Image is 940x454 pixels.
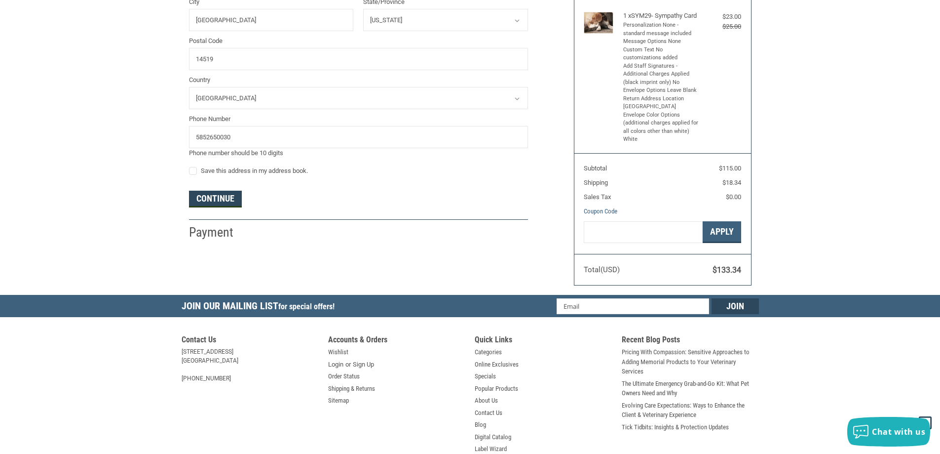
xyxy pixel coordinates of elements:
span: $0.00 [726,193,741,201]
h5: Accounts & Orders [328,335,465,347]
a: Blog [475,420,486,430]
h5: Recent Blog Posts [622,335,759,347]
a: Contact Us [475,408,502,418]
a: Digital Catalog [475,432,511,442]
span: $115.00 [719,165,741,172]
li: Envelope Options Leave Blank [623,86,700,95]
li: Message Options None [623,38,700,46]
h2: Payment [189,224,247,241]
button: Apply [703,221,741,244]
li: Envelope Color Options (additional charges applied for all colors other than white) White [623,111,700,144]
div: $23.00 [702,12,741,22]
a: Specials [475,371,496,381]
label: Postal Code [189,36,528,46]
span: Chat with us [872,426,925,437]
a: About Us [475,396,498,406]
span: Subtotal [584,165,607,172]
input: Join [712,298,759,314]
span: or [339,360,357,370]
input: Gift Certificate or Coupon Code [584,221,703,244]
span: Shipping [584,179,608,186]
a: Sitemap [328,396,349,406]
li: Add Staff Signatures - Additional Charges Applied (black imprint only) No [623,62,700,87]
a: The Ultimate Emergency Grab-and-Go Kit: What Pet Owners Need and Why [622,379,759,398]
span: for special offers! [278,302,335,311]
button: Continue [189,191,242,207]
span: $133.34 [713,265,741,275]
h5: Join Our Mailing List [182,295,339,320]
label: Phone Number [189,114,528,124]
h5: Quick Links [475,335,612,347]
a: Categories [475,347,502,357]
a: Online Exclusives [475,360,519,370]
a: Coupon Code [584,207,617,215]
a: Login [328,360,343,370]
a: Evolving Care Expectations: Ways to Enhance the Client & Veterinary Experience [622,401,759,420]
a: Wishlist [328,347,348,357]
h5: Contact Us [182,335,319,347]
address: [STREET_ADDRESS] [GEOGRAPHIC_DATA] [PHONE_NUMBER] [182,347,319,383]
input: Email [557,298,709,314]
button: Chat with us [847,417,930,447]
a: Order Status [328,371,360,381]
label: Country [189,75,528,85]
label: Save this address in my address book. [189,167,528,175]
h4: 1 x SYM29- Sympathy Card [623,12,700,20]
a: Label Wizard [475,444,507,454]
a: Sign Up [353,360,374,370]
a: Tick Tidbits: Insights & Protection Updates [622,422,729,432]
span: Sales Tax [584,193,611,201]
li: Personalization None - standard message included [623,21,700,38]
span: Total (USD) [584,265,620,274]
li: Return Address Location [GEOGRAPHIC_DATA] [623,95,700,111]
li: Custom Text No customizations added [623,46,700,62]
a: Shipping & Returns [328,384,375,394]
div: Phone number should be 10 digits [189,148,528,158]
span: $18.34 [722,179,741,186]
div: $25.00 [702,22,741,32]
a: Popular Products [475,384,518,394]
a: Pricing With Compassion: Sensitive Approaches to Adding Memorial Products to Your Veterinary Serv... [622,347,759,376]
